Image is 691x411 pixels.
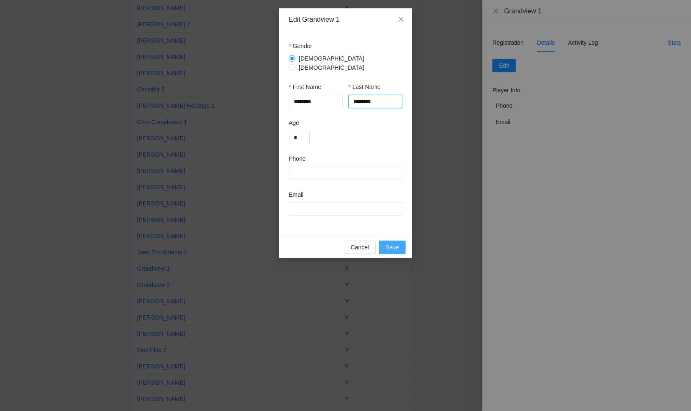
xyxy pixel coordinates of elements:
[289,41,312,51] label: Gender
[289,203,402,216] input: Email
[289,118,299,127] label: Age
[295,63,368,72] span: [DEMOGRAPHIC_DATA]
[386,243,399,252] span: Save
[348,82,381,91] label: Last Name
[289,15,402,24] div: Edit Grandview 1
[351,243,369,252] span: Cancel
[379,241,406,254] button: Save
[289,167,402,180] input: Phone
[289,131,310,144] input: Age
[344,241,376,254] button: Cancel
[398,16,404,23] span: close
[348,95,402,108] input: Last Name
[295,54,368,63] span: [DEMOGRAPHIC_DATA]
[289,190,303,199] label: Email
[289,154,305,163] label: Phone
[289,95,343,108] input: First Name
[289,82,321,91] label: First Name
[390,8,412,31] button: Close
